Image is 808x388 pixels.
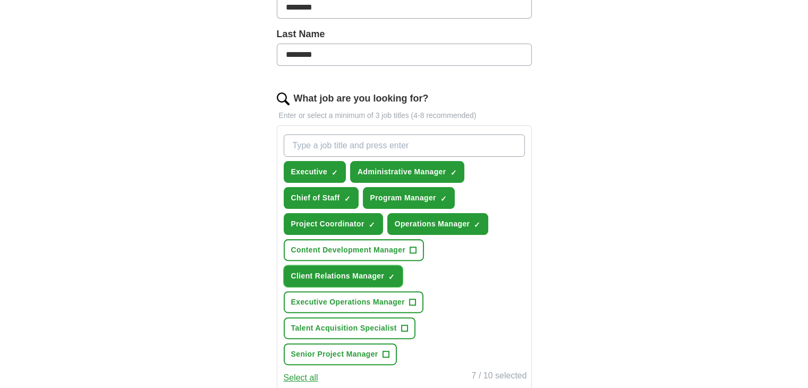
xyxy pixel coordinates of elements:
span: Client Relations Manager [291,271,385,282]
button: Executive Operations Manager [284,291,423,313]
button: Content Development Manager [284,239,424,261]
span: Program Manager [370,192,436,204]
button: Chief of Staff✓ [284,187,359,209]
span: Content Development Manager [291,244,406,256]
span: Project Coordinator [291,218,364,230]
span: ✓ [331,168,338,177]
span: Operations Manager [395,218,470,230]
span: Executive [291,166,328,178]
span: ✓ [344,195,351,203]
button: Program Manager✓ [363,187,455,209]
span: Administrative Manager [358,166,446,178]
div: 7 / 10 selected [471,369,526,384]
span: Chief of Staff [291,192,340,204]
button: Project Coordinator✓ [284,213,383,235]
span: Senior Project Manager [291,349,378,360]
input: Type a job title and press enter [284,134,525,157]
button: Executive✓ [284,161,346,183]
span: Talent Acquisition Specialist [291,323,397,334]
button: Administrative Manager✓ [350,161,464,183]
button: Senior Project Manager [284,343,397,365]
span: ✓ [450,168,456,177]
button: Operations Manager✓ [387,213,489,235]
label: Last Name [277,27,532,41]
span: ✓ [369,221,375,229]
span: Executive Operations Manager [291,297,405,308]
span: ✓ [474,221,480,229]
label: What job are you looking for? [294,91,429,106]
button: Client Relations Manager✓ [284,265,403,287]
button: Select all [284,372,318,384]
span: ✓ [388,273,395,281]
span: ✓ [440,195,447,203]
p: Enter or select a minimum of 3 job titles (4-8 recommended) [277,110,532,121]
button: Talent Acquisition Specialist [284,317,415,339]
img: search.png [277,92,290,105]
